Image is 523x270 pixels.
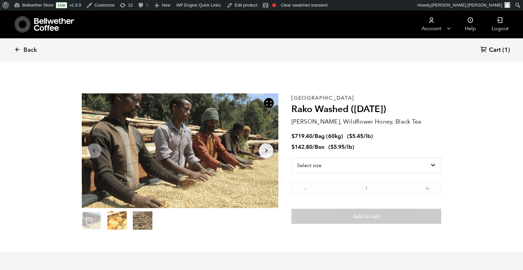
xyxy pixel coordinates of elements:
[312,143,315,151] span: /
[480,46,510,55] a: Cart (1)
[291,117,441,126] p: [PERSON_NAME], Wildflower Honey, Black Tea
[24,46,37,54] span: Back
[347,132,373,140] span: ( )
[291,143,295,151] span: $
[272,3,276,7] div: Focus keyphrase not set
[330,143,345,151] bdi: 5.95
[484,10,516,38] a: Logout
[315,143,324,151] span: Box
[423,184,431,191] button: +
[349,132,352,140] span: $
[328,143,354,151] span: ( )
[411,10,451,38] a: Account
[502,46,510,54] span: (1)
[431,3,502,8] span: [PERSON_NAME].[PERSON_NAME]
[291,132,312,140] bdi: 719.40
[291,104,441,115] h2: Rako Washed ([DATE])
[291,132,295,140] span: $
[330,143,334,151] span: $
[345,143,352,151] span: /lb
[56,2,67,8] a: Live
[312,132,315,140] span: /
[489,46,501,54] span: Cart
[301,184,309,191] button: -
[349,132,363,140] bdi: 5.45
[457,10,484,38] a: Help
[315,132,343,140] span: Bag (60kg)
[363,132,371,140] span: /lb
[291,143,312,151] bdi: 142.80
[291,209,441,224] button: Add to cart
